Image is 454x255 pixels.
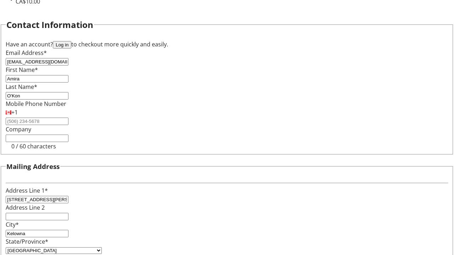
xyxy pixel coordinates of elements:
label: State/Province* [6,238,48,245]
input: (506) 234-5678 [6,118,68,125]
tr-character-limit: 0 / 60 characters [11,142,56,150]
label: Address Line 1* [6,187,48,194]
h2: Contact Information [6,18,93,31]
label: City* [6,221,19,228]
label: Address Line 2 [6,204,45,211]
input: Address [6,196,68,203]
label: First Name* [6,66,38,74]
label: Company [6,125,31,133]
button: Log in [53,41,71,49]
div: Have an account? to checkout more quickly and easily. [6,40,448,49]
h3: Mailing Address [6,161,60,171]
label: Last Name* [6,83,37,91]
label: Mobile Phone Number [6,100,66,108]
input: City [6,230,68,237]
label: Email Address* [6,49,47,57]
